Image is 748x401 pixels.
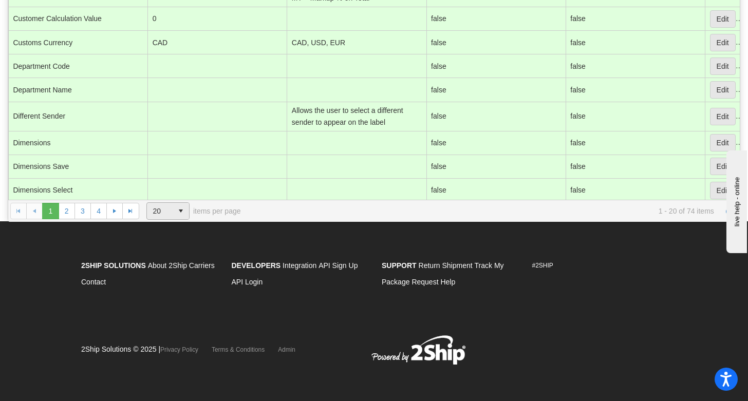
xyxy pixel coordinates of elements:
td: false [566,7,705,31]
button: Edit [710,81,736,99]
a: Terms & Conditions [212,346,265,353]
td: Allows the user to select a different sender to appear on the label [287,102,426,131]
td: Dimensions Select [8,179,147,202]
span: Page 1 [42,203,59,219]
strong: Support [382,261,417,270]
td: false [566,131,705,155]
a: API Login [232,278,263,286]
td: Dimensions Save [8,155,147,179]
iframe: chat widget [724,148,747,253]
a: Integration [283,261,316,270]
a: About 2Ship [148,261,187,270]
td: Customer Calculation Value [8,7,147,31]
td: false [426,78,566,102]
td: CAD, USD, EUR [287,31,426,54]
a: 4 [90,203,107,219]
div: live help - online [8,9,95,16]
a: API Sign Up [319,261,358,270]
a: 2 [59,203,75,219]
td: false [426,131,566,155]
a: Request Help [412,278,455,286]
strong: 2Ship Solutions [81,261,146,270]
button: Edit [710,108,736,125]
a: Go to the last page [122,203,139,219]
a: Return Shipment [419,261,473,270]
a: Contact [81,278,106,286]
td: false [566,179,705,202]
span: 1 - 20 of 74 items [255,207,714,215]
td: false [566,102,705,131]
td: Different Sender [8,102,147,131]
a: Carriers [189,261,215,270]
td: false [426,54,566,78]
a: Refresh [721,203,738,219]
a: Go to the next page [106,203,123,219]
span: select [173,203,189,219]
td: Department Code [8,54,147,78]
a: Privacy Policy [160,346,198,353]
td: 0 [147,7,287,31]
span: items per page [146,202,241,220]
button: Edit [710,134,736,151]
td: false [426,31,566,54]
td: Customs Currency [8,31,147,54]
button: Edit [710,34,736,51]
td: false [566,78,705,102]
td: false [426,179,566,202]
button: Edit [710,58,736,75]
h6: #2SHIP [532,262,667,269]
span: 20 [153,206,166,216]
td: false [426,102,566,131]
td: Department Name [8,78,147,102]
a: Admin [278,346,295,353]
td: false [426,155,566,179]
span: Page sizes drop down [146,202,190,220]
span: 2Ship Solutions © 2025 | [81,345,198,353]
td: Dimensions [8,131,147,155]
td: false [566,155,705,179]
strong: Developers [232,261,281,270]
button: Edit [710,158,736,175]
td: CAD [147,31,287,54]
td: false [566,54,705,78]
button: Edit [710,10,736,28]
td: false [566,31,705,54]
td: false [426,7,566,31]
button: Edit [710,182,736,199]
a: 3 [74,203,91,219]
